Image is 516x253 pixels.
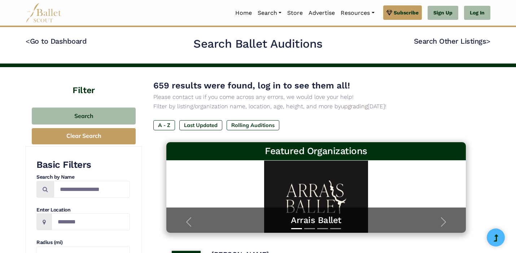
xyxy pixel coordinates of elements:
[153,80,350,91] span: 659 results were found, log in to see them all!
[386,9,392,17] img: gem.svg
[26,36,30,45] code: <
[317,224,328,233] button: Slide 3
[304,224,315,233] button: Slide 2
[193,36,323,52] h2: Search Ballet Auditions
[341,103,368,110] a: upgrading
[36,206,130,214] h4: Enter Location
[284,5,306,21] a: Store
[486,36,490,45] code: >
[179,120,222,130] label: Last Updated
[26,67,142,97] h4: Filter
[174,215,459,226] a: Arrais Ballet
[464,6,490,20] a: Log In
[428,6,458,20] a: Sign Up
[255,5,284,21] a: Search
[32,128,136,144] button: Clear Search
[153,102,479,111] p: Filter by listing/organization name, location, age, height, and more by [DATE]!
[36,239,130,246] h4: Radius (mi)
[232,5,255,21] a: Home
[394,9,419,17] span: Subscribe
[383,5,422,20] a: Subscribe
[32,108,136,125] button: Search
[153,92,479,102] p: Please contact us if you come across any errors, we would love your help!
[172,145,460,157] h3: Featured Organizations
[26,37,87,45] a: <Go to Dashboard
[227,120,279,130] label: Rolling Auditions
[54,181,130,198] input: Search by names...
[414,37,490,45] a: Search Other Listings>
[36,159,130,171] h3: Basic Filters
[330,224,341,233] button: Slide 4
[338,5,377,21] a: Resources
[291,224,302,233] button: Slide 1
[36,174,130,181] h4: Search by Name
[306,5,338,21] a: Advertise
[52,213,130,230] input: Location
[153,120,175,130] label: A - Z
